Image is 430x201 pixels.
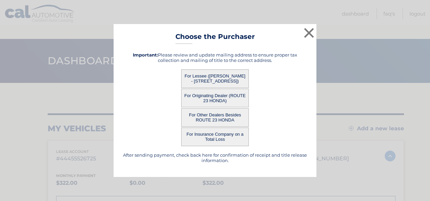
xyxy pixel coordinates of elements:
button: × [302,26,316,40]
button: For Insurance Company on a Total Loss [181,128,249,146]
h5: After sending payment, check back here for confirmation of receipt and title release information. [122,152,308,163]
button: For Lessee ([PERSON_NAME] - [STREET_ADDRESS]) [181,69,249,88]
h5: Please review and update mailing address to ensure proper tax collection and mailing of title to ... [122,52,308,63]
button: For Other Dealers Besides ROUTE 23 HONDA [181,108,249,127]
h3: Choose the Purchaser [175,32,255,44]
button: For Originating Dealer (ROUTE 23 HONDA) [181,89,249,107]
strong: Important: [133,52,158,58]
